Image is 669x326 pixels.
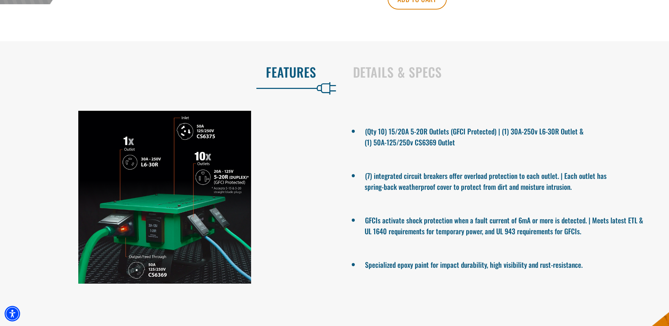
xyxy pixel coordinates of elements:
[365,169,645,192] li: (7) integrated circuit breakers offer overload protection to each outlet. | Each outlet has sprin...
[365,258,645,270] li: Specialized epoxy paint for impact durability, high visibility and rust-resistance.
[353,65,655,79] h2: Details & Specs
[365,124,645,147] li: (Qty 10) 15/20A 5-20R Outlets (GFCI Protected) | (1) 30A-250v L6-30R Outlet & (1) 50A-125/250v CS...
[5,306,20,321] div: Accessibility Menu
[365,213,645,236] li: GFCIs activate shock protection when a fault current of 6mA or more is detected. | Meets latest E...
[15,65,316,79] h2: Features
